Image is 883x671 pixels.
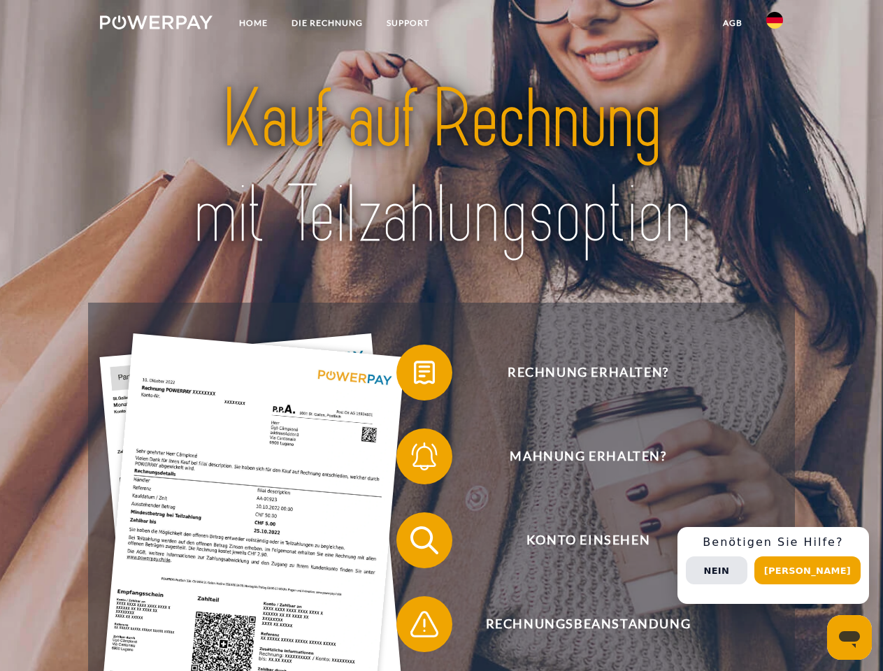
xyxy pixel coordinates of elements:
a: agb [711,10,754,36]
a: DIE RECHNUNG [280,10,375,36]
img: qb_bill.svg [407,355,442,390]
button: [PERSON_NAME] [754,556,861,584]
span: Mahnung erhalten? [417,428,759,484]
iframe: Schaltfläche zum Öffnen des Messaging-Fensters [827,615,872,660]
span: Rechnungsbeanstandung [417,596,759,652]
img: de [766,12,783,29]
a: SUPPORT [375,10,441,36]
button: Konto einsehen [396,512,760,568]
button: Rechnungsbeanstandung [396,596,760,652]
button: Mahnung erhalten? [396,428,760,484]
a: Home [227,10,280,36]
img: logo-powerpay-white.svg [100,15,213,29]
div: Schnellhilfe [677,527,869,604]
img: qb_search.svg [407,523,442,558]
span: Konto einsehen [417,512,759,568]
h3: Benötigen Sie Hilfe? [686,535,861,549]
img: title-powerpay_de.svg [134,67,749,268]
img: qb_warning.svg [407,607,442,642]
button: Rechnung erhalten? [396,345,760,401]
img: qb_bell.svg [407,439,442,474]
button: Nein [686,556,747,584]
span: Rechnung erhalten? [417,345,759,401]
